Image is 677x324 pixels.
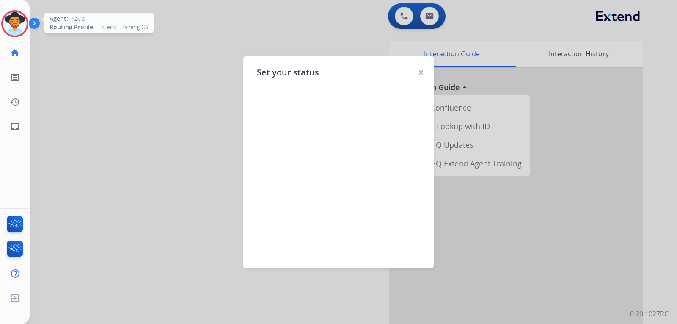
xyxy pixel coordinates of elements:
span: Kayla [72,14,85,23]
span: Agent: [50,14,68,23]
mat-icon: home [10,48,20,58]
img: close-button [419,70,423,75]
img: avatar [3,12,27,36]
mat-icon: list_alt [10,72,20,83]
span: Extend_Training CS [98,23,149,31]
mat-icon: history [10,97,20,107]
p: 0.20.1027RC [630,309,669,319]
span: Set your status [257,66,319,78]
mat-icon: inbox [10,122,20,132]
span: Routing Profile: [50,23,95,31]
